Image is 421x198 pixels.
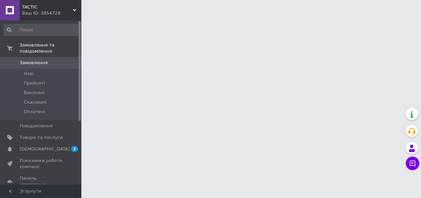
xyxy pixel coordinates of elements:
button: Чат з покупцем [406,157,419,170]
span: Оплачені [24,109,45,115]
div: Ваш ID: 3854728 [22,10,81,16]
span: Повідомлення [20,123,53,129]
span: Прийняті [24,80,45,86]
span: Нові [24,71,34,77]
span: Панель управління [20,175,63,187]
span: Замовлення [20,60,48,66]
span: Виконані [24,90,45,96]
span: 2 [71,146,78,152]
span: Замовлення та повідомлення [20,42,81,54]
span: [DEMOGRAPHIC_DATA] [20,146,70,152]
span: Товари та послуги [20,134,63,141]
span: Показники роботи компанії [20,158,63,170]
span: Скасовані [24,99,47,105]
input: Пошук [3,24,80,36]
span: TACTIC [22,4,73,10]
